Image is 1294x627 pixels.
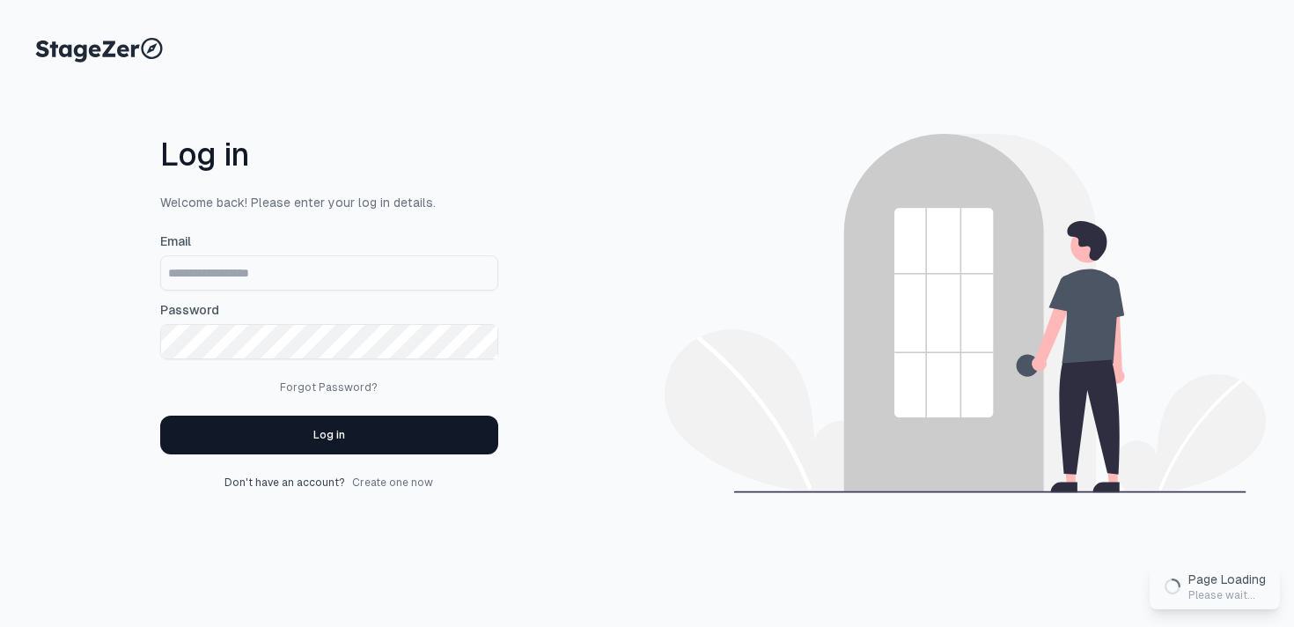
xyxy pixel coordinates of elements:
span: Password [160,301,219,319]
div: Log in [313,428,345,442]
img: thought process [665,134,1266,493]
span: Email [160,232,191,250]
a: Forgot Password? [280,380,378,395]
span: Don't have an account? [224,476,345,490]
span: Welcome back! Please enter your log in details. [160,194,498,211]
button: Log in [160,416,498,454]
a: Create one now [352,476,433,490]
h1: Log in [160,137,498,173]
